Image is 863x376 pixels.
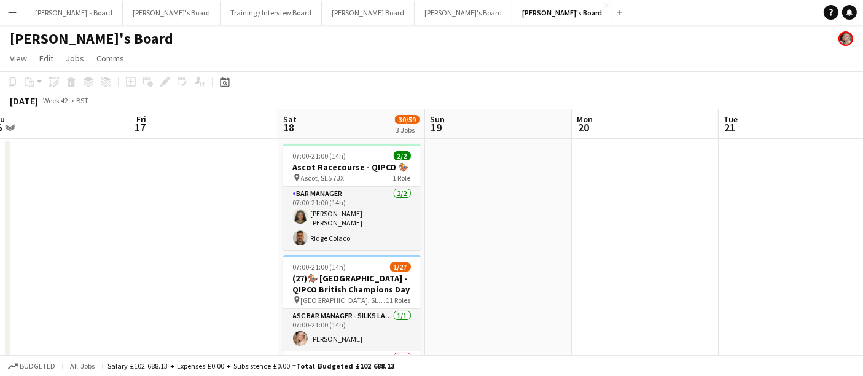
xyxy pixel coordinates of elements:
[20,362,55,370] span: Budgeted
[6,359,57,373] button: Budgeted
[838,31,853,46] app-user-avatar: Fran Dancona
[61,50,89,66] a: Jobs
[10,95,38,107] div: [DATE]
[10,53,27,64] span: View
[10,29,173,48] h1: [PERSON_NAME]'s Board
[296,361,394,370] span: Total Budgeted £102 688.13
[415,1,512,25] button: [PERSON_NAME]'s Board
[68,361,97,370] span: All jobs
[76,96,88,105] div: BST
[512,1,612,25] button: [PERSON_NAME]'s Board
[5,50,32,66] a: View
[221,1,322,25] button: Training / Interview Board
[92,50,129,66] a: Comms
[322,1,415,25] button: [PERSON_NAME] Board
[66,53,84,64] span: Jobs
[25,1,123,25] button: [PERSON_NAME]'s Board
[96,53,124,64] span: Comms
[34,50,58,66] a: Edit
[39,53,53,64] span: Edit
[123,1,221,25] button: [PERSON_NAME]'s Board
[107,361,394,370] div: Salary £102 688.13 + Expenses £0.00 + Subsistence £0.00 =
[41,96,71,105] span: Week 42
